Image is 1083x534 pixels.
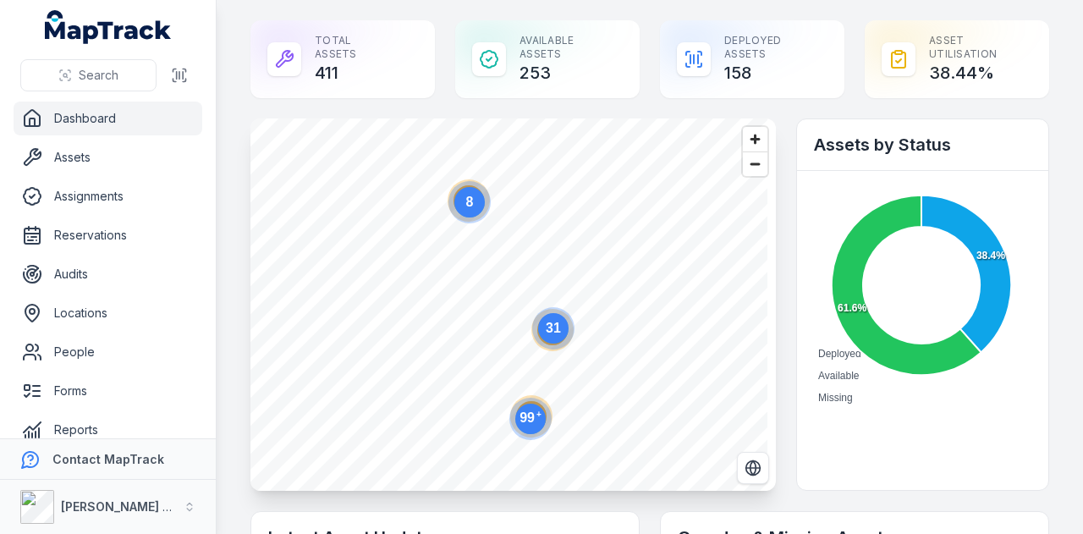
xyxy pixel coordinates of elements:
button: Zoom in [743,127,767,151]
span: Deployed [818,348,861,360]
a: Forms [14,374,202,408]
span: Search [79,67,118,84]
button: Zoom out [743,151,767,176]
a: Locations [14,296,202,330]
span: Available [818,370,859,382]
a: Reports [14,413,202,447]
text: 31 [546,321,561,335]
a: Dashboard [14,102,202,135]
a: Reservations [14,218,202,252]
a: Audits [14,257,202,291]
text: 8 [466,195,474,209]
text: 99 [520,410,541,425]
a: Assignments [14,179,202,213]
button: Switch to Satellite View [737,452,769,484]
a: Assets [14,140,202,174]
h2: Assets by Status [814,133,1031,157]
a: MapTrack [45,10,172,44]
canvas: Map [250,118,767,491]
button: Search [20,59,157,91]
strong: Contact MapTrack [52,452,164,466]
strong: [PERSON_NAME] Group [61,499,200,514]
a: People [14,335,202,369]
span: Missing [818,392,853,404]
tspan: + [536,410,541,419]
